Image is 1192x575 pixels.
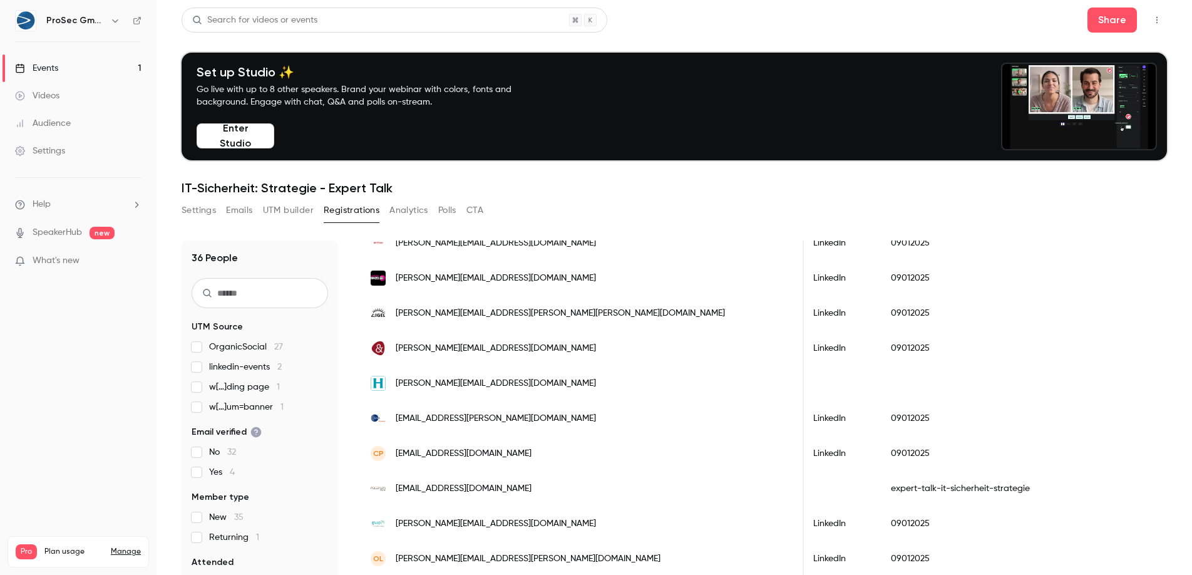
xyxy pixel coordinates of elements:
span: Attended [192,556,234,569]
button: Enter Studio [197,123,274,148]
div: Audience [15,117,71,130]
span: OrganicSocial [209,341,283,353]
div: Settings [15,145,65,157]
img: ProSec GmbH [16,11,36,31]
span: [PERSON_NAME][EMAIL_ADDRESS][PERSON_NAME][DOMAIN_NAME] [396,552,660,566]
span: w[…]um=banner [209,401,284,413]
img: igel.com [371,306,386,321]
h4: Set up Studio ✨ [197,65,541,80]
span: [EMAIL_ADDRESS][DOMAIN_NAME] [396,447,532,460]
div: expert-talk-it-sicherheit-strategie [878,471,1042,506]
img: hmt-automotive.com [371,376,386,391]
button: Settings [182,200,216,220]
span: 1 [256,533,259,542]
div: 09012025 [878,261,1042,296]
span: w[…]ding page [209,381,280,393]
button: UTM builder [263,200,314,220]
span: [PERSON_NAME][EMAIL_ADDRESS][DOMAIN_NAME] [396,377,596,390]
span: [PERSON_NAME][EMAIL_ADDRESS][DOMAIN_NAME] [396,272,596,285]
span: [PERSON_NAME][EMAIL_ADDRESS][DOMAIN_NAME] [396,342,596,355]
span: Member type [192,491,249,504]
p: Go live with up to 8 other speakers. Brand your webinar with colors, fonts and background. Engage... [197,83,541,108]
span: Plan usage [44,547,103,557]
button: Analytics [389,200,428,220]
span: Pro [16,544,37,559]
span: [PERSON_NAME][EMAIL_ADDRESS][DOMAIN_NAME] [396,237,596,250]
span: 2 [277,363,282,371]
span: [PERSON_NAME][EMAIL_ADDRESS][DOMAIN_NAME] [396,517,596,531]
h1: IT-Sicherheit: Strategie - Expert Talk [182,180,1167,195]
a: Manage [111,547,141,557]
span: Email verified [192,426,262,438]
span: 4 [230,468,235,477]
div: 09012025 [878,331,1042,366]
button: Emails [226,200,252,220]
span: 1 [277,383,280,391]
div: LinkedIn [801,296,878,331]
span: 27 [274,343,283,351]
div: Search for videos or events [192,14,317,27]
span: Returning [209,531,259,544]
span: 35 [234,513,244,522]
div: LinkedIn [801,436,878,471]
div: LinkedIn [801,506,878,541]
button: CTA [466,200,483,220]
div: LinkedIn [801,261,878,296]
div: 09012025 [878,401,1042,436]
button: Registrations [324,200,379,220]
div: 09012025 [878,296,1042,331]
button: Polls [438,200,456,220]
span: UTM Source [192,321,243,333]
span: 32 [227,448,236,457]
img: futurumbank.com [371,481,386,496]
span: OL [373,553,383,564]
div: LinkedIn [801,331,878,366]
a: SpeakerHub [33,226,82,239]
span: [PERSON_NAME][EMAIL_ADDRESS][PERSON_NAME][PERSON_NAME][DOMAIN_NAME] [396,307,725,320]
span: [EMAIL_ADDRESS][PERSON_NAME][DOMAIN_NAME] [396,412,596,425]
img: gs1.de [371,411,386,426]
span: new [90,227,115,239]
span: Yes [209,466,235,479]
span: No [209,446,236,458]
div: 09012025 [878,506,1042,541]
h6: ProSec GmbH [46,14,105,27]
div: Events [15,62,58,75]
img: binzel-abicor.com [371,271,386,286]
div: LinkedIn [801,401,878,436]
h1: 36 People [192,251,238,266]
img: group24.de [371,516,386,531]
img: nw-assekuranz.de [371,341,386,356]
span: New [209,511,244,524]
div: 09012025 [878,436,1042,471]
span: [EMAIL_ADDRESS][DOMAIN_NAME] [396,482,532,495]
img: ps-team.de [371,236,386,251]
div: LinkedIn [801,225,878,261]
span: Help [33,198,51,211]
div: Videos [15,90,59,102]
span: linkedin-events [209,361,282,373]
div: 09012025 [878,225,1042,261]
iframe: Noticeable Trigger [126,256,141,267]
button: Share [1087,8,1137,33]
span: 1 [280,403,284,412]
span: CP [373,448,384,459]
span: What's new [33,254,80,267]
li: help-dropdown-opener [15,198,141,211]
